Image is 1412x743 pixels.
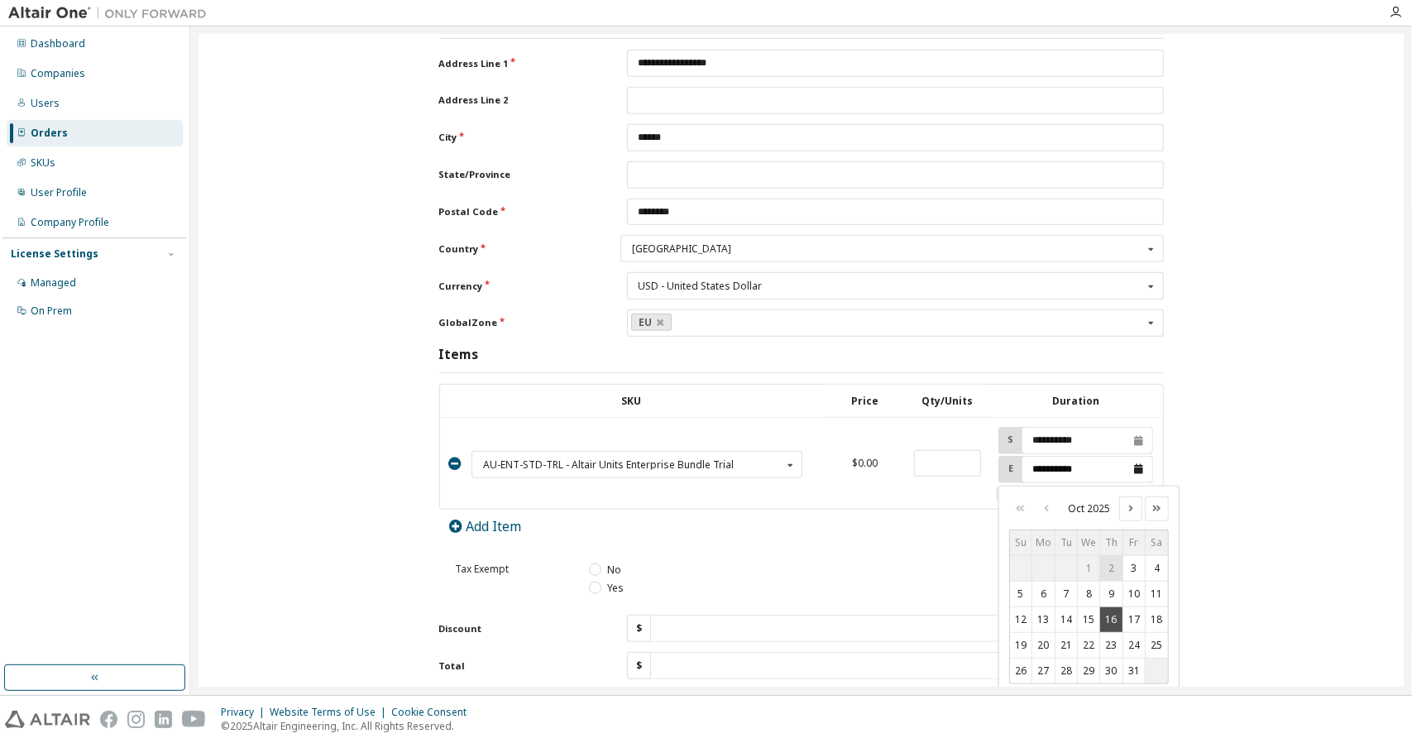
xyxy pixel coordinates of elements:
[1078,659,1099,683] button: Wed Oct 29 2025
[1062,502,1115,515] span: October 2025
[1123,633,1145,658] button: Fri Oct 24 2025
[1100,659,1122,683] button: Thu Oct 30 2025
[824,385,907,417] th: Price
[1010,633,1031,658] button: Sun Oct 19 2025
[31,127,68,140] div: Orders
[627,124,1164,151] input: City
[1010,607,1031,632] button: Sun Oct 12 2025
[1100,633,1122,658] button: Thu Oct 23 2025
[31,37,85,50] div: Dashboard
[1010,582,1031,606] button: Sun Oct 05 2025
[31,216,109,229] div: Company Profile
[1146,607,1167,632] button: Sat Oct 18 2025
[127,711,145,728] img: instagram.svg
[638,281,762,291] div: USD - United States Dollar
[1078,633,1099,658] button: Wed Oct 22 2025
[989,385,1163,417] th: Duration
[589,563,621,577] label: No
[270,706,391,719] div: Website Terms of Use
[1100,607,1122,632] button: Thu Oct 16 2025
[439,280,600,293] label: Currency
[448,517,522,535] a: Add Item
[1119,496,1142,521] button: Next month
[439,131,600,144] label: City
[1100,582,1122,606] button: Thu Oct 09 2025
[11,247,98,261] div: License Settings
[999,433,1017,446] label: S
[627,272,1164,300] div: Currency
[627,50,1164,77] input: Address Line 1
[5,711,90,728] img: altair_logo.svg
[1123,659,1145,683] button: Fri Oct 31 2025
[1146,582,1167,606] button: Sat Oct 11 2025
[221,706,270,719] div: Privacy
[31,276,76,290] div: Managed
[1055,659,1077,683] button: Tue Oct 28 2025
[1146,556,1167,581] button: Sat Oct 04 2025
[1032,582,1054,606] button: Mon Oct 06 2025
[439,57,600,70] label: Address Line 1
[439,205,600,218] label: Postal Code
[8,5,215,22] img: Altair One
[1055,633,1077,658] button: Tue Oct 21 2025
[439,659,600,673] label: Total
[221,719,476,733] p: © 2025 Altair Engineering, Inc. All Rights Reserved.
[627,652,651,679] div: $
[1032,659,1054,683] button: Mon Oct 27 2025
[439,347,479,363] h3: Items
[824,418,907,510] td: $0.00
[439,316,600,329] label: GlobalZone
[31,67,85,80] div: Companies
[391,706,476,719] div: Cookie Consent
[1078,607,1099,632] button: Wed Oct 15 2025
[1145,496,1168,521] button: Next year
[31,97,60,110] div: Users
[1078,582,1099,606] button: Wed Oct 08 2025
[627,199,1164,226] input: Postal Code
[631,314,671,331] a: EU
[1032,633,1054,658] button: Mon Oct 20 2025
[651,615,1164,642] input: Discount
[627,309,1164,337] div: GlobalZone
[620,235,1163,262] div: Country
[999,462,1017,475] label: E
[651,652,1164,679] input: Total
[100,711,117,728] img: facebook.svg
[907,385,989,417] th: Qty/Units
[1032,607,1054,632] button: Mon Oct 13 2025
[439,622,600,635] label: Discount
[1055,582,1077,606] button: Tue Oct 07 2025
[997,487,1155,501] label: Override Dates
[456,562,510,576] span: Tax Exempt
[31,304,72,318] div: On Prem
[1146,633,1167,658] button: Sat Oct 25 2025
[1123,607,1145,632] button: Fri Oct 17 2025
[439,242,593,256] label: Country
[1010,659,1031,683] button: Sun Oct 26 2025
[1123,556,1145,581] button: Fri Oct 03 2025
[439,93,600,107] label: Address Line 2
[439,168,600,181] label: State/Province
[589,581,624,595] label: Yes
[627,615,651,642] div: $
[155,711,172,728] img: linkedin.svg
[483,460,782,470] div: AU-ENT-STD-TRL - Altair Units Enterprise Bundle Trial
[31,156,55,170] div: SKUs
[440,385,824,417] th: SKU
[627,87,1164,114] input: Address Line 2
[182,711,206,728] img: youtube.svg
[632,244,1142,254] div: [GEOGRAPHIC_DATA]
[627,161,1164,189] input: State/Province
[31,186,87,199] div: User Profile
[1123,582,1145,606] button: Fri Oct 10 2025
[1055,607,1077,632] button: Tue Oct 14 2025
